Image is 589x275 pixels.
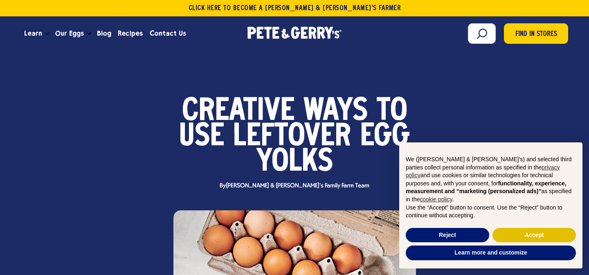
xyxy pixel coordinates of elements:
span: Our Eggs [55,28,84,38]
span: Blog [97,28,111,38]
button: Open the dropdown menu for Learn [45,32,49,35]
p: Use the “Accept” button to consent. Use the “Reject” button to continue without accepting. [406,204,576,220]
span: to [377,99,407,124]
button: Open the dropdown menu for Our Eggs [87,32,91,35]
a: Learn [21,23,45,45]
a: Contact Us [146,23,189,45]
a: Find in Stores [504,23,568,44]
span: Leftover [233,124,351,150]
p: We ([PERSON_NAME] & [PERSON_NAME]'s) and selected third parties collect personal information as s... [406,156,576,204]
span: Find in Stores [515,29,557,40]
a: cookie policy [420,196,452,203]
a: Our Eggs [52,23,87,45]
button: Learn more and customize [406,246,576,260]
span: Learn [24,28,42,38]
span: [PERSON_NAME] & [PERSON_NAME]'s Family Farm Team [226,183,369,189]
span: Yolks [256,150,333,175]
span: By [216,183,373,189]
button: Accept [492,228,576,243]
span: Contact Us [150,28,186,38]
input: Search [468,23,496,44]
span: Recipes [118,28,143,38]
span: Ways [303,99,368,124]
button: Reject [406,228,489,243]
span: Creative [182,99,294,124]
span: Use [179,124,224,150]
a: Recipes [115,23,146,45]
a: Blog [94,23,115,45]
span: Egg [360,124,410,150]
